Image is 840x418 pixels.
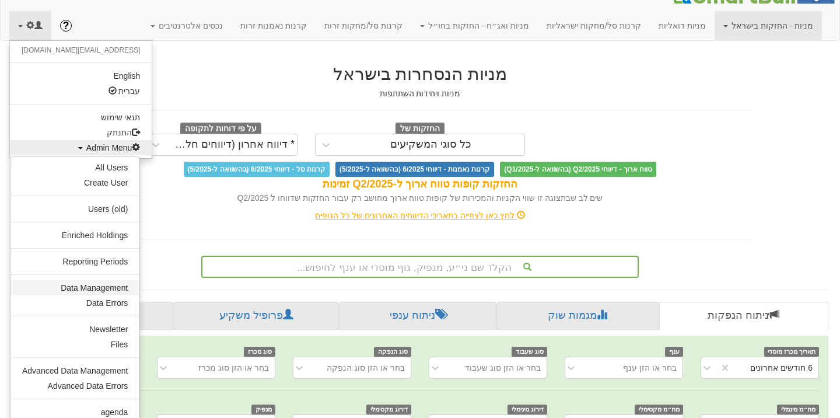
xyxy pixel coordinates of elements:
span: ענף [665,347,683,357]
div: החזקות קופות טווח ארוך ל-Q2/2025 זמינות [87,177,752,192]
a: Create User [10,175,139,190]
a: ? [51,11,80,40]
a: נכסים אלטרנטיבים [142,11,232,40]
a: Users (old) [10,201,139,217]
a: Advanced Data Management [10,363,139,378]
a: עברית [10,83,152,99]
span: סוג מכרז [244,347,275,357]
div: * דיווח אחרון (דיווחים חלקיים) [169,139,295,151]
h2: מניות הנסחרות בישראל [87,64,752,83]
span: מח״מ מקסימלי [635,405,683,414]
span: קרנות נאמנות - דיווחי 6/2025 (בהשוואה ל-5/2025) [335,162,494,177]
a: קרנות סל/מחקות ישראליות [538,11,650,40]
a: Data Errors [10,295,139,311]
a: ניתוח ענפי [339,302,496,330]
span: מח״מ מינמלי [777,405,819,414]
a: מגמות שוק [496,302,659,330]
h5: מניות ויחידות השתתפות [87,89,752,98]
a: קרנות סל/מחקות זרות [316,11,411,40]
span: סוג שעבוד [512,347,547,357]
a: פרופיל משקיע [173,302,338,330]
a: התנתק [10,125,152,140]
a: Files [10,337,139,352]
a: Enriched Holdings [10,228,139,243]
span: טווח ארוך - דיווחי Q2/2025 (בהשוואה ל-Q1/2025) [500,162,656,177]
li: [EMAIL_ADDRESS][DOMAIN_NAME] [10,44,152,57]
div: לחץ כאן לצפייה בתאריכי הדיווחים האחרונים של כל הגופים [79,210,761,221]
span: Admin Menu [86,143,141,152]
a: ניתוח הנפקות [659,302,828,330]
span: סוג הנפקה [374,347,411,357]
a: Reporting Periods [10,254,139,269]
a: Newsletter [10,322,139,337]
span: קרנות סל - דיווחי 6/2025 (בהשוואה ל-5/2025) [184,162,330,177]
a: Advanced Data Errors [10,378,139,393]
span: תאריך מכרז מוסדי [764,347,819,357]
span: על פי דוחות לתקופה [180,123,261,135]
a: English [10,68,152,83]
div: שים לב שבתצוגה זו שווי הקניות והמכירות של קופות טווח ארוך מחושב רק עבור החזקות שדווחו ל Q2/2025 [87,192,752,204]
span: דירוג מינימלי [508,405,547,414]
a: מניות ואג״ח - החזקות בחו״ל [411,11,538,40]
a: All Users [10,160,139,175]
a: Data Management [10,280,139,295]
a: מניות - החזקות בישראל [715,11,822,40]
div: כל סוגי המשקיעים [390,139,471,151]
div: 6 חודשים אחרונים [750,362,813,374]
a: קרנות נאמנות זרות [232,11,316,40]
span: דירוג מקסימלי [366,405,411,414]
span: ? [62,20,69,32]
a: Admin Menu [10,140,152,155]
span: החזקות של [395,123,444,135]
div: הקלד שם ני״ע, מנפיק, גוף מוסדי או ענף לחיפוש... [202,257,638,277]
div: בחר או הזן סוג שעבוד [465,362,541,374]
a: מניות דואליות [650,11,715,40]
div: בחר או הזן סוג הנפקה [327,362,405,374]
div: בחר או הזן ענף [623,362,677,374]
a: תנאי שימוש [10,110,152,125]
span: מנפיק [251,405,275,414]
div: בחר או הזן סוג מכרז [198,362,269,374]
